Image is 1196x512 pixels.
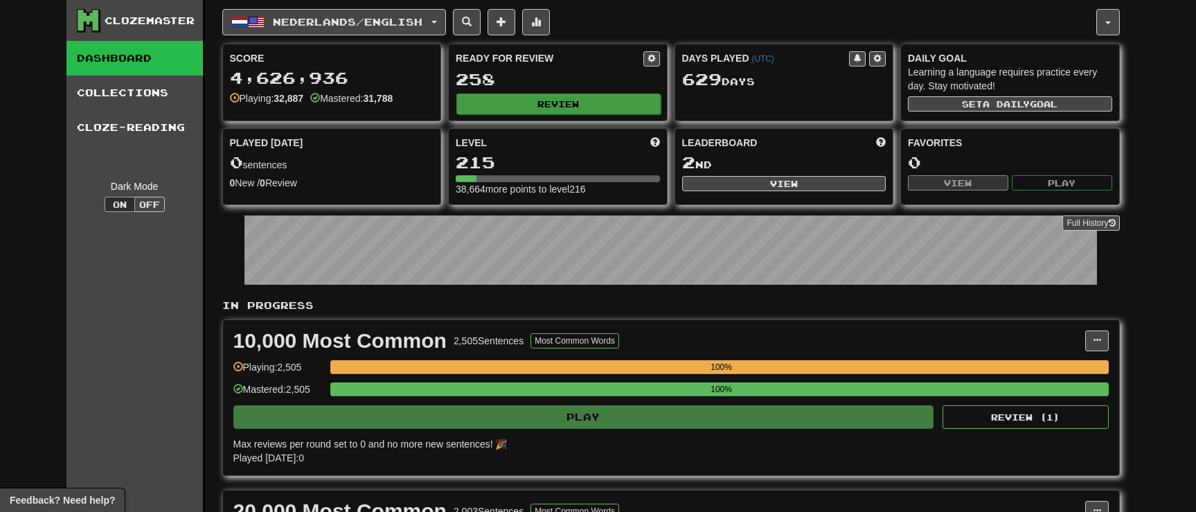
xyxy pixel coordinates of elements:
[363,93,393,104] strong: 31,788
[682,69,722,89] span: 629
[983,99,1030,109] span: a daily
[273,16,422,28] span: Nederlands / English
[233,382,323,405] div: Mastered: 2,505
[682,154,886,172] div: nd
[908,154,1112,171] div: 0
[908,175,1008,191] button: View
[66,41,203,76] a: Dashboard
[310,91,393,105] div: Mastered:
[260,177,265,188] strong: 0
[456,94,661,114] button: Review
[222,299,1120,312] p: In Progress
[230,136,303,150] span: Played [DATE]
[334,382,1109,396] div: 100%
[456,136,487,150] span: Level
[751,54,774,64] a: (UTC)
[233,405,934,429] button: Play
[230,69,434,87] div: 4,626,936
[456,71,660,88] div: 258
[230,176,434,190] div: New / Review
[650,136,660,150] span: Score more points to level up
[943,405,1109,429] button: Review (1)
[233,437,1100,451] div: Max reviews per round set to 0 and no more new sentences! 🎉
[233,360,323,383] div: Playing: 2,505
[908,51,1112,65] div: Daily Goal
[453,9,481,35] button: Search sentences
[682,71,886,89] div: Day s
[77,179,193,193] div: Dark Mode
[522,9,550,35] button: More stats
[274,93,303,104] strong: 32,887
[222,9,446,35] button: Nederlands/English
[233,330,447,351] div: 10,000 Most Common
[1062,215,1119,231] a: Full History
[334,360,1109,374] div: 100%
[230,154,434,172] div: sentences
[230,152,243,172] span: 0
[530,333,619,348] button: Most Common Words
[876,136,886,150] span: This week in points, UTC
[682,176,886,191] button: View
[66,76,203,110] a: Collections
[134,197,165,212] button: Off
[682,152,695,172] span: 2
[230,51,434,65] div: Score
[908,136,1112,150] div: Favorites
[230,177,235,188] strong: 0
[456,51,643,65] div: Ready for Review
[456,154,660,171] div: 215
[454,334,524,348] div: 2,505 Sentences
[682,51,850,65] div: Days Played
[488,9,515,35] button: Add sentence to collection
[1012,175,1112,191] button: Play
[66,110,203,145] a: Cloze-Reading
[105,197,135,212] button: On
[233,452,304,464] span: Played [DATE]: 0
[456,182,660,196] div: 38,664 more points to level 216
[682,136,758,150] span: Leaderboard
[908,65,1112,93] div: Learning a language requires practice every day. Stay motivated!
[230,91,304,105] div: Playing:
[908,96,1112,112] button: Seta dailygoal
[105,14,195,28] div: Clozemaster
[10,493,115,507] span: Open feedback widget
